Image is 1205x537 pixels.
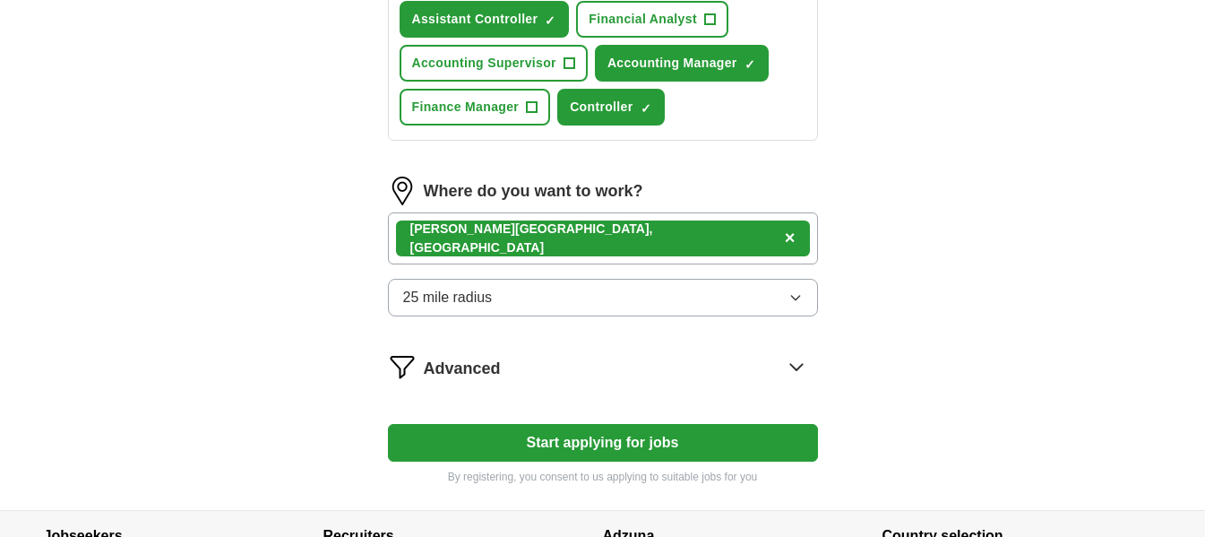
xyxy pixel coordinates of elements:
[388,469,818,485] p: By registering, you consent to us applying to suitable jobs for you
[570,98,633,117] span: Controller
[410,220,778,257] div: [GEOGRAPHIC_DATA], [GEOGRAPHIC_DATA]
[388,424,818,462] button: Start applying for jobs
[410,221,515,236] strong: [PERSON_NAME]
[424,357,501,381] span: Advanced
[576,1,728,38] button: Financial Analyst
[589,10,697,29] span: Financial Analyst
[412,98,520,117] span: Finance Manager
[745,57,755,72] span: ✓
[641,101,651,116] span: ✓
[388,352,417,381] img: filter
[424,179,643,204] label: Where do you want to work?
[403,287,493,308] span: 25 mile radius
[545,13,555,28] span: ✓
[595,45,769,82] button: Accounting Manager✓
[400,45,588,82] button: Accounting Supervisor
[785,228,796,247] span: ×
[388,279,818,316] button: 25 mile radius
[400,89,551,126] button: Finance Manager
[412,10,538,29] span: Assistant Controller
[607,54,737,73] span: Accounting Manager
[400,1,570,38] button: Assistant Controller✓
[388,177,417,205] img: location.png
[412,54,556,73] span: Accounting Supervisor
[557,89,664,126] button: Controller✓
[785,225,796,252] button: ×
